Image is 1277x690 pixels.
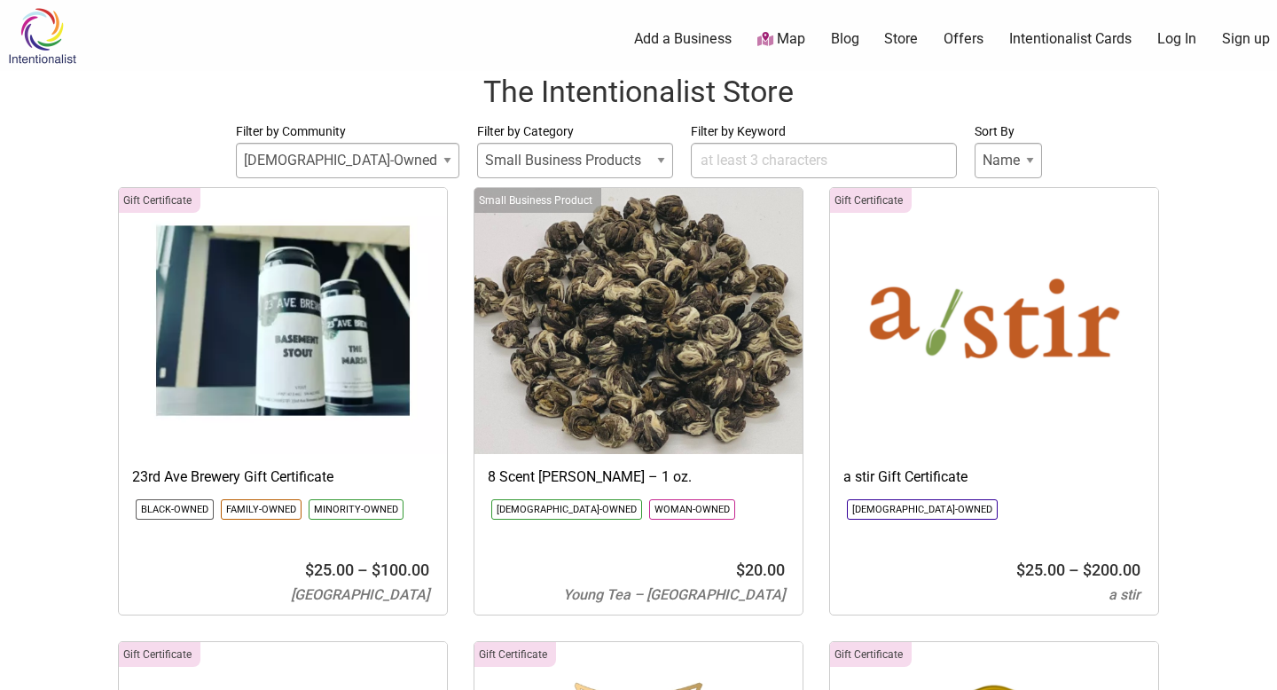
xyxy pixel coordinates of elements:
li: Click to show only this community [491,499,642,520]
label: Filter by Category [477,121,673,143]
span: – [357,561,368,579]
a: Log In [1157,29,1196,49]
bdi: 100.00 [372,561,429,579]
a: Intentionalist Cards [1009,29,1132,49]
span: $ [305,561,314,579]
div: Click to show only this category [830,188,912,213]
label: Filter by Keyword [691,121,957,143]
div: Click to show only this category [830,642,912,667]
span: – [1069,561,1079,579]
li: Click to show only this community [309,499,403,520]
span: $ [372,561,380,579]
input: at least 3 characters [691,143,957,178]
h1: The Intentionalist Store [18,71,1259,114]
bdi: 20.00 [736,561,785,579]
h3: a stir Gift Certificate [843,467,1145,487]
h3: 8 Scent [PERSON_NAME] – 1 oz. [488,467,789,487]
li: Click to show only this community [136,499,214,520]
h3: 23rd Ave Brewery Gift Certificate [132,467,434,487]
div: Click to show only this category [119,642,200,667]
li: Click to show only this community [847,499,998,520]
a: Add a Business [634,29,732,49]
img: Young Tea 8 Scent Jasmine Green Pearl [474,188,803,454]
label: Sort By [975,121,1042,143]
li: Click to show only this community [649,499,735,520]
a: Offers [944,29,983,49]
span: $ [1083,561,1092,579]
a: Blog [831,29,859,49]
label: Filter by Community [236,121,459,143]
span: Young Tea – [GEOGRAPHIC_DATA] [563,586,785,603]
bdi: 200.00 [1083,561,1140,579]
bdi: 25.00 [1016,561,1065,579]
span: a stir [1109,586,1140,603]
a: Store [884,29,918,49]
span: $ [1016,561,1025,579]
a: Map [757,29,805,50]
div: Click to show only this category [474,188,601,213]
span: [GEOGRAPHIC_DATA] [291,586,429,603]
span: $ [736,561,745,579]
div: Click to show only this category [119,188,200,213]
bdi: 25.00 [305,561,354,579]
a: Sign up [1222,29,1270,49]
div: Click to show only this category [474,642,556,667]
li: Click to show only this community [221,499,302,520]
